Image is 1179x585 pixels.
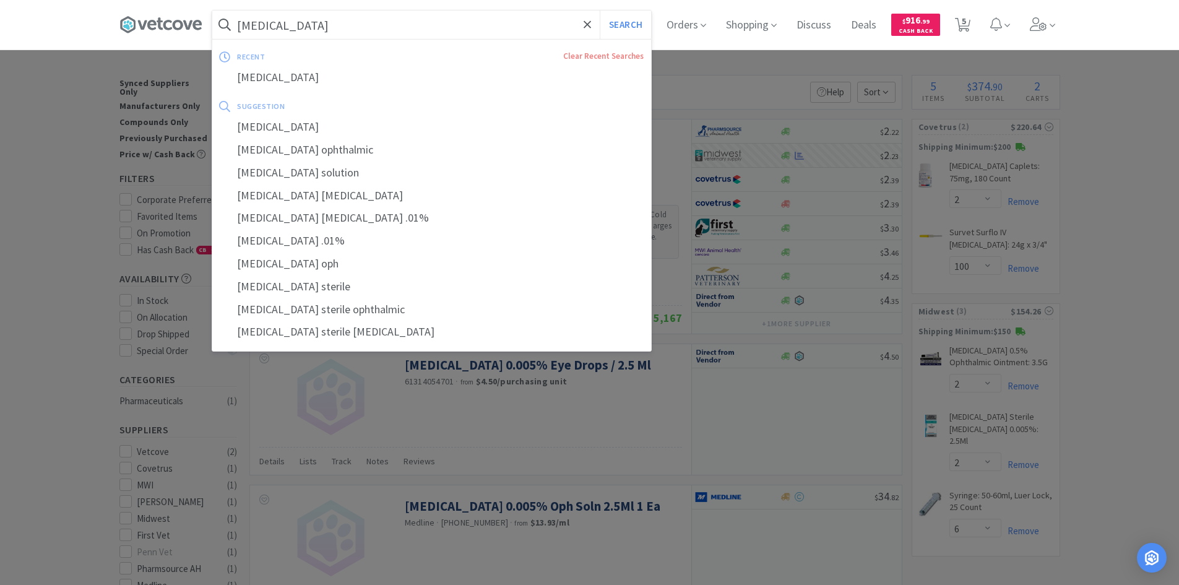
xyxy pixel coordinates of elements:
div: suggestion [237,97,464,116]
div: [MEDICAL_DATA] [MEDICAL_DATA] [212,184,651,207]
div: [MEDICAL_DATA] [212,66,651,89]
span: Cash Back [899,28,933,36]
div: [MEDICAL_DATA] [212,116,651,139]
a: $916.99Cash Back [891,8,940,41]
span: $ [902,17,905,25]
span: . 99 [920,17,930,25]
div: Open Intercom Messenger [1137,543,1167,573]
span: 916 [902,14,930,26]
div: recent [237,47,414,66]
div: [MEDICAL_DATA] ophthalmic [212,139,651,162]
button: Search [600,11,651,39]
div: [MEDICAL_DATA] sterile [212,275,651,298]
div: [MEDICAL_DATA] .01% [212,230,651,253]
div: [MEDICAL_DATA] oph [212,253,651,275]
div: [MEDICAL_DATA] sterile [MEDICAL_DATA] [212,321,651,344]
div: [MEDICAL_DATA] solution [212,162,651,184]
a: Deals [846,20,881,31]
div: [MEDICAL_DATA] [MEDICAL_DATA] .01% [212,207,651,230]
div: [MEDICAL_DATA] sterile ophthalmic [212,298,651,321]
a: Clear Recent Searches [563,51,644,61]
a: Discuss [792,20,836,31]
a: 5 [950,21,975,32]
input: Search by item, sku, manufacturer, ingredient, size... [212,11,651,39]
